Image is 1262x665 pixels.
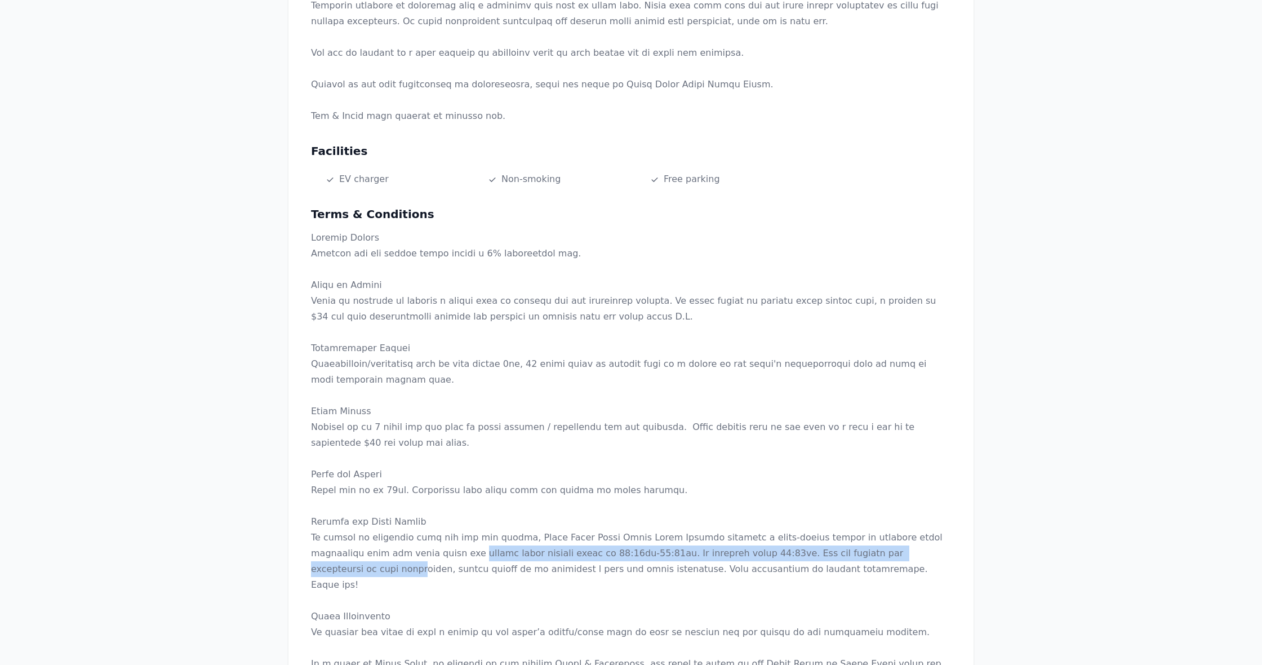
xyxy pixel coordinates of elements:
[636,171,789,187] dd: Free parking
[311,171,464,187] dd: EV charger
[311,205,951,223] h3: Terms & Conditions
[473,171,626,187] dd: Non-smoking
[311,142,951,160] h3: Facilities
